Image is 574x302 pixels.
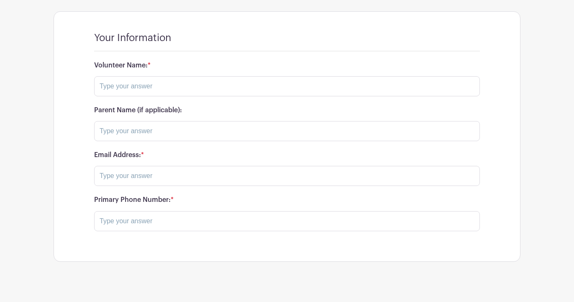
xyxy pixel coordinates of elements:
[94,76,480,96] input: Type your answer
[94,151,480,159] h6: Email Address:
[94,211,480,231] input: Type your answer
[94,196,480,204] h6: Primary Phone Number:
[94,121,480,141] input: Type your answer
[94,106,480,114] h6: Parent Name (if applicable):
[94,166,480,186] input: Type your answer
[94,32,171,44] h4: Your Information
[94,62,480,70] h6: Volunteer Name:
